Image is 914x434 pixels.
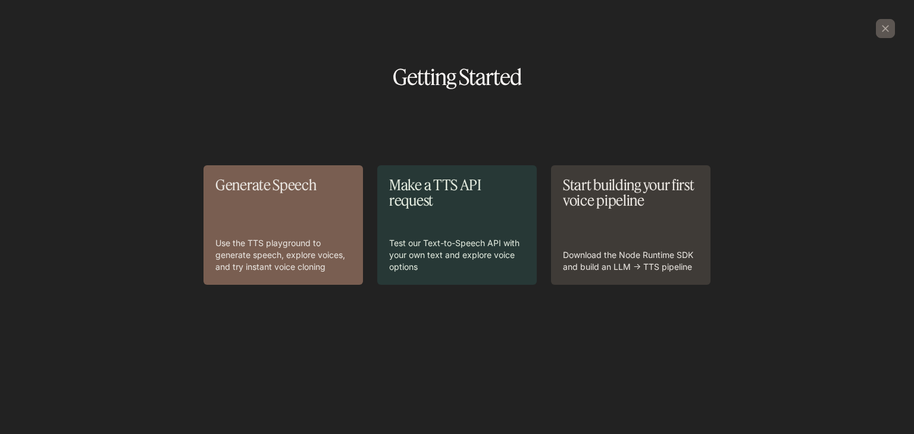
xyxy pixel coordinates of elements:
[377,165,537,285] a: Make a TTS API requestTest our Text-to-Speech API with your own text and explore voice options
[563,249,699,273] p: Download the Node Runtime SDK and build an LLM → TTS pipeline
[389,177,525,209] p: Make a TTS API request
[551,165,710,285] a: Start building your first voice pipelineDownload the Node Runtime SDK and build an LLM → TTS pipe...
[204,165,363,285] a: Generate SpeechUse the TTS playground to generate speech, explore voices, and try instant voice c...
[215,237,351,273] p: Use the TTS playground to generate speech, explore voices, and try instant voice cloning
[19,67,895,88] h1: Getting Started
[215,177,351,193] p: Generate Speech
[563,177,699,209] p: Start building your first voice pipeline
[389,237,525,273] p: Test our Text-to-Speech API with your own text and explore voice options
